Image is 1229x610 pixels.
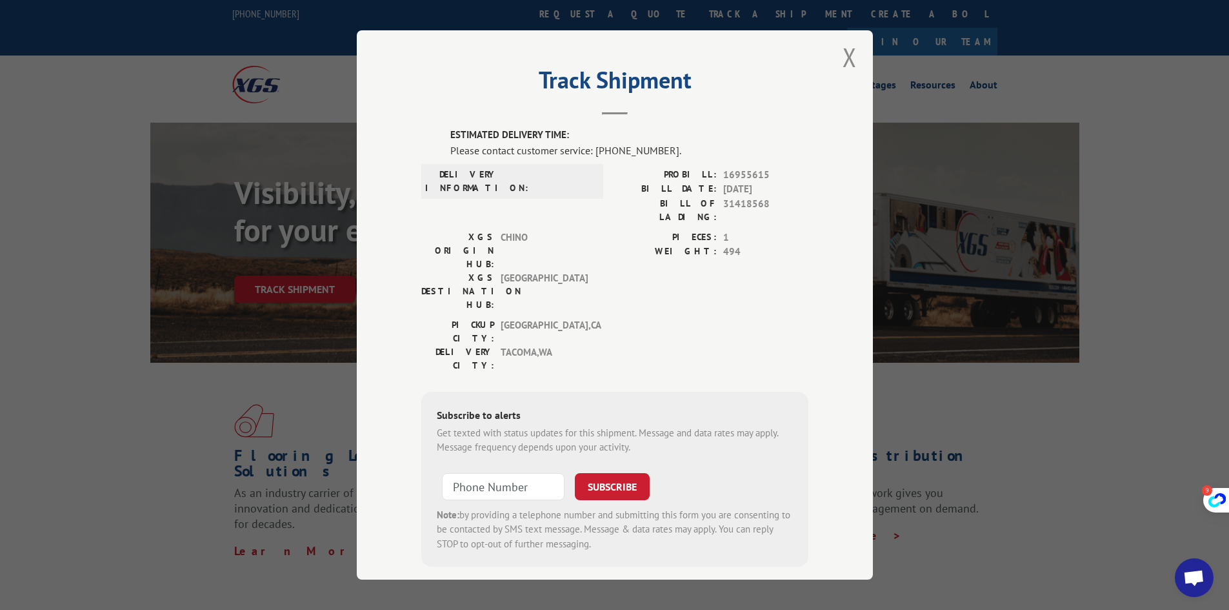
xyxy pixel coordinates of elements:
[421,318,494,345] label: PICKUP CITY:
[450,143,808,158] div: Please contact customer service: [PHONE_NUMBER].
[615,182,717,197] label: BILL DATE:
[723,197,808,224] span: 31418568
[501,345,588,372] span: TACOMA , WA
[421,71,808,96] h2: Track Shipment
[723,245,808,259] span: 494
[437,426,793,455] div: Get texted with status updates for this shipment. Message and data rates may apply. Message frequ...
[437,407,793,426] div: Subscribe to alerts
[421,271,494,312] label: XGS DESTINATION HUB:
[615,168,717,183] label: PROBILL:
[437,509,459,521] strong: Note:
[575,473,650,500] button: SUBSCRIBE
[615,197,717,224] label: BILL OF LADING:
[442,473,565,500] input: Phone Number
[501,271,588,312] span: [GEOGRAPHIC_DATA]
[723,182,808,197] span: [DATE]
[723,168,808,183] span: 16955615
[437,508,793,552] div: by providing a telephone number and submitting this form you are consenting to be contacted by SM...
[421,345,494,372] label: DELIVERY CITY:
[723,230,808,245] span: 1
[425,168,498,195] label: DELIVERY INFORMATION:
[843,40,857,74] button: Close modal
[421,230,494,271] label: XGS ORIGIN HUB:
[501,318,588,345] span: [GEOGRAPHIC_DATA] , CA
[501,230,588,271] span: CHINO
[615,245,717,259] label: WEIGHT:
[615,230,717,245] label: PIECES:
[450,128,808,143] label: ESTIMATED DELIVERY TIME:
[1175,558,1214,597] a: Open chat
